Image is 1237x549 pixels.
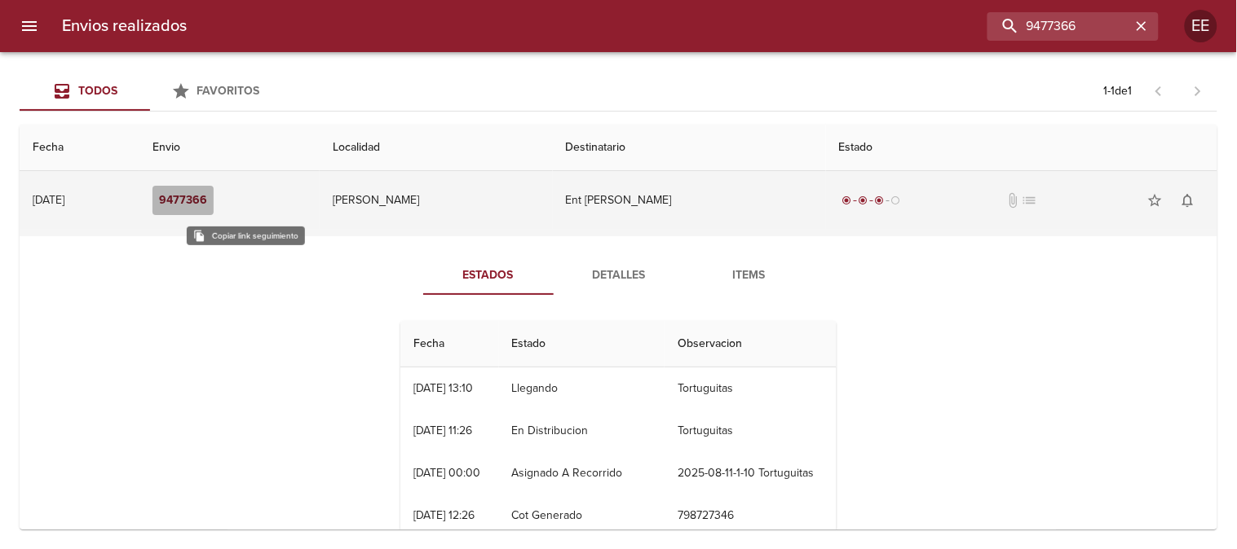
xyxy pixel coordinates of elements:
[499,367,665,410] td: Llegando
[891,195,901,205] span: radio_button_unchecked
[875,195,885,205] span: radio_button_checked
[33,193,64,207] div: [DATE]
[1147,192,1164,209] span: star_border
[413,381,473,395] div: [DATE] 13:10
[987,12,1131,41] input: buscar
[1172,184,1204,217] button: Activar notificaciones
[1104,83,1133,99] p: 1 - 1 de 1
[413,508,475,522] div: [DATE] 12:26
[665,321,837,367] th: Observacion
[78,84,117,98] span: Todos
[499,410,665,452] td: En Distribucion
[499,321,665,367] th: Estado
[433,266,544,286] span: Estados
[1185,10,1217,42] div: EE
[197,84,260,98] span: Favoritos
[320,125,552,171] th: Localidad
[423,256,815,295] div: Tabs detalle de guia
[826,125,1217,171] th: Estado
[694,266,805,286] span: Items
[62,13,187,39] h6: Envios realizados
[1139,184,1172,217] button: Agregar a favoritos
[139,125,320,171] th: Envio
[665,494,837,537] td: 798727346
[20,125,139,171] th: Fecha
[1139,82,1178,99] span: Pagina anterior
[499,452,665,494] td: Asignado A Recorrido
[1005,192,1022,209] span: No tiene documentos adjuntos
[1185,10,1217,42] div: Abrir información de usuario
[152,186,214,216] button: 9477366
[839,192,904,209] div: En viaje
[563,266,674,286] span: Detalles
[1180,192,1196,209] span: notifications_none
[665,410,837,452] td: Tortuguitas
[842,195,852,205] span: radio_button_checked
[413,466,480,480] div: [DATE] 00:00
[859,195,868,205] span: radio_button_checked
[20,72,281,111] div: Tabs Envios
[400,321,499,367] th: Fecha
[413,424,472,437] div: [DATE] 11:26
[553,171,826,230] td: Ent [PERSON_NAME]
[665,367,837,410] td: Tortuguitas
[553,125,826,171] th: Destinatario
[159,191,207,211] em: 9477366
[499,494,665,537] td: Cot Generado
[1022,192,1038,209] span: No tiene pedido asociado
[320,171,552,230] td: [PERSON_NAME]
[665,452,837,494] td: 2025-08-11-1-10 Tortuguitas
[10,7,49,46] button: menu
